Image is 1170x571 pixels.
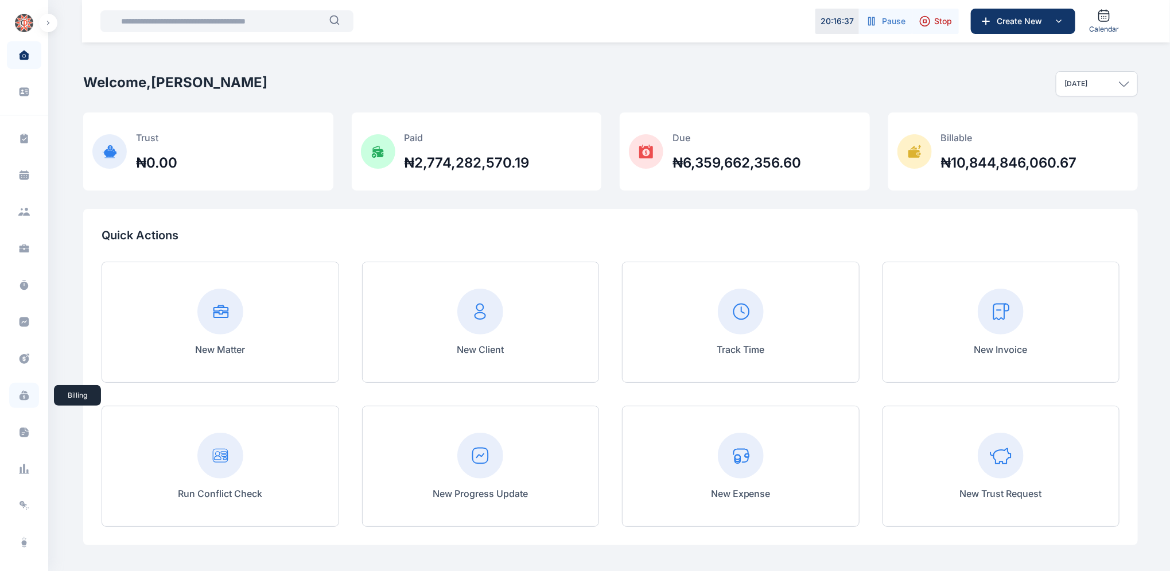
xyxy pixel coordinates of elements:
[859,9,912,34] button: Pause
[960,487,1042,500] p: New Trust Request
[457,343,504,356] p: New Client
[711,487,771,500] p: New Expense
[992,15,1052,27] span: Create New
[178,487,262,500] p: Run Conflict Check
[136,131,177,145] p: Trust
[912,9,959,34] button: Stop
[673,131,801,145] p: Due
[934,15,952,27] span: Stop
[433,487,528,500] p: New Progress Update
[717,343,764,356] p: Track Time
[882,15,905,27] span: Pause
[821,15,854,27] p: 20 : 16 : 37
[1085,4,1124,38] a: Calendar
[673,154,801,172] h2: ₦6,359,662,356.60
[941,131,1077,145] p: Billable
[1089,25,1119,34] span: Calendar
[1064,79,1087,88] p: [DATE]
[405,154,530,172] h2: ₦2,774,282,570.19
[971,9,1075,34] button: Create New
[83,73,267,92] h2: Welcome, [PERSON_NAME]
[941,154,1077,172] h2: ₦10,844,846,060.67
[974,343,1028,356] p: New Invoice
[102,227,1120,243] p: Quick Actions
[405,131,530,145] p: Paid
[195,343,245,356] p: New Matter
[136,154,177,172] h2: ₦0.00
